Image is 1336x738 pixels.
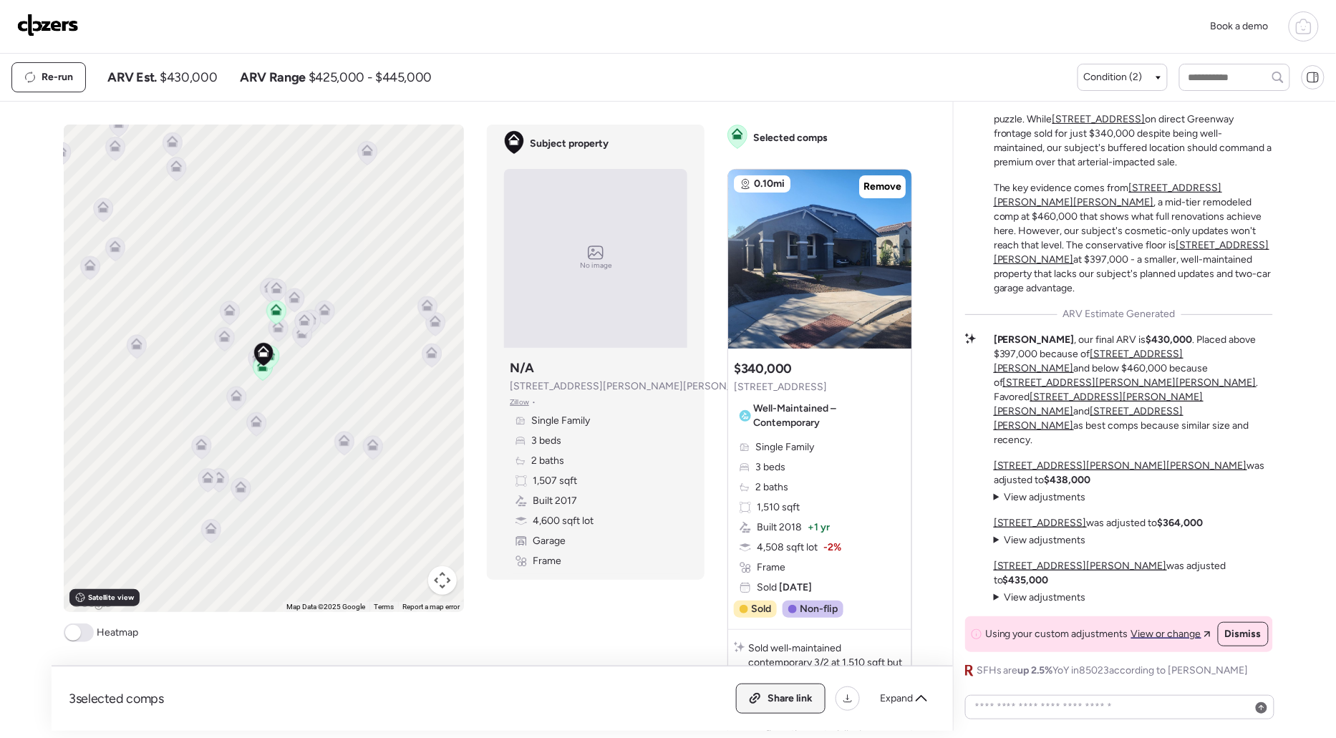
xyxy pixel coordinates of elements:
[808,520,830,535] span: + 1 yr
[1131,627,1211,641] a: View or change
[160,69,217,86] span: $430,000
[1211,20,1269,32] span: Book a demo
[994,333,1273,447] p: , our final ARV is . Placed above $397,000 because of and below $460,000 because of . Favored and...
[757,520,802,535] span: Built 2018
[985,627,1128,641] span: Using your custom adjustments
[1084,70,1143,84] span: Condition (2)
[510,359,534,377] h3: N/A
[533,534,566,548] span: Garage
[994,490,1086,505] summary: View adjustments
[880,691,913,706] span: Expand
[1005,534,1086,546] span: View adjustments
[994,181,1273,296] p: The key evidence comes from , a mid-tier remodeled comp at $460,000 that shows what full renovati...
[67,593,115,612] a: Open this area in Google Maps (opens a new window)
[994,391,1204,417] a: [STREET_ADDRESS][PERSON_NAME][PERSON_NAME]
[69,690,164,707] span: 3 selected comps
[777,581,812,593] span: [DATE]
[994,459,1273,487] p: was adjusted to
[1005,491,1086,503] span: View adjustments
[757,560,785,575] span: Frame
[753,131,828,145] span: Selected comps
[1003,574,1049,586] strong: $435,000
[533,514,594,528] span: 4,600 sqft lot
[1003,377,1257,389] a: [STREET_ADDRESS][PERSON_NAME][PERSON_NAME]
[994,517,1087,529] a: [STREET_ADDRESS]
[533,494,577,508] span: Built 2017
[754,177,785,191] span: 0.10mi
[823,540,841,555] span: -2%
[1158,517,1204,529] strong: $364,000
[309,69,432,86] span: $425,000 - $445,000
[755,460,785,475] span: 3 beds
[1063,307,1176,321] span: ARV Estimate Generated
[240,69,306,86] span: ARV Range
[994,559,1273,588] p: was adjusted to
[734,360,792,377] h3: $340,000
[107,69,157,86] span: ARV Est.
[1045,474,1091,486] strong: $438,000
[428,566,457,595] button: Map camera controls
[510,397,529,408] span: Zillow
[994,591,1086,605] summary: View adjustments
[531,414,590,428] span: Single Family
[286,603,365,611] span: Map Data ©2025 Google
[530,137,609,151] span: Subject property
[510,379,763,394] span: [STREET_ADDRESS][PERSON_NAME][PERSON_NAME]
[994,460,1247,472] a: [STREET_ADDRESS][PERSON_NAME][PERSON_NAME]
[757,500,800,515] span: 1,510 sqft
[374,603,394,611] a: Terms (opens in new tab)
[751,602,771,616] span: Sold
[757,540,818,555] span: 4,508 sqft lot
[97,626,138,640] span: Heatmap
[1225,627,1262,641] span: Dismiss
[768,691,813,706] span: Share link
[580,260,611,271] span: No image
[757,581,812,595] span: Sold
[42,70,73,84] span: Re-run
[531,434,561,448] span: 3 beds
[402,603,460,611] a: Report a map error
[531,454,564,468] span: 2 baths
[994,533,1086,548] summary: View adjustments
[17,14,79,37] img: Logo
[67,593,115,612] img: Google
[754,402,901,430] span: Well-Maintained – Contemporary
[734,380,827,394] span: [STREET_ADDRESS]
[1052,113,1146,125] a: [STREET_ADDRESS]
[755,480,788,495] span: 2 baths
[532,397,536,408] span: •
[994,560,1167,572] a: [STREET_ADDRESS][PERSON_NAME]
[863,180,901,194] span: Remove
[533,474,577,488] span: 1,507 sqft
[1018,664,1053,676] span: up 2.5%
[800,602,838,616] span: Non-flip
[994,334,1075,346] strong: [PERSON_NAME]
[977,664,1249,678] span: SFHs are YoY in 85023 according to [PERSON_NAME]
[533,554,561,568] span: Frame
[1005,591,1086,603] span: View adjustments
[1146,334,1193,346] strong: $430,000
[1131,627,1201,641] span: View or change
[994,84,1273,170] p: This property sits one lot back from busy [GEOGRAPHIC_DATA], creating an interesting valuation pu...
[994,516,1204,530] p: was adjusted to
[755,440,814,455] span: Single Family
[88,592,134,603] span: Satellite view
